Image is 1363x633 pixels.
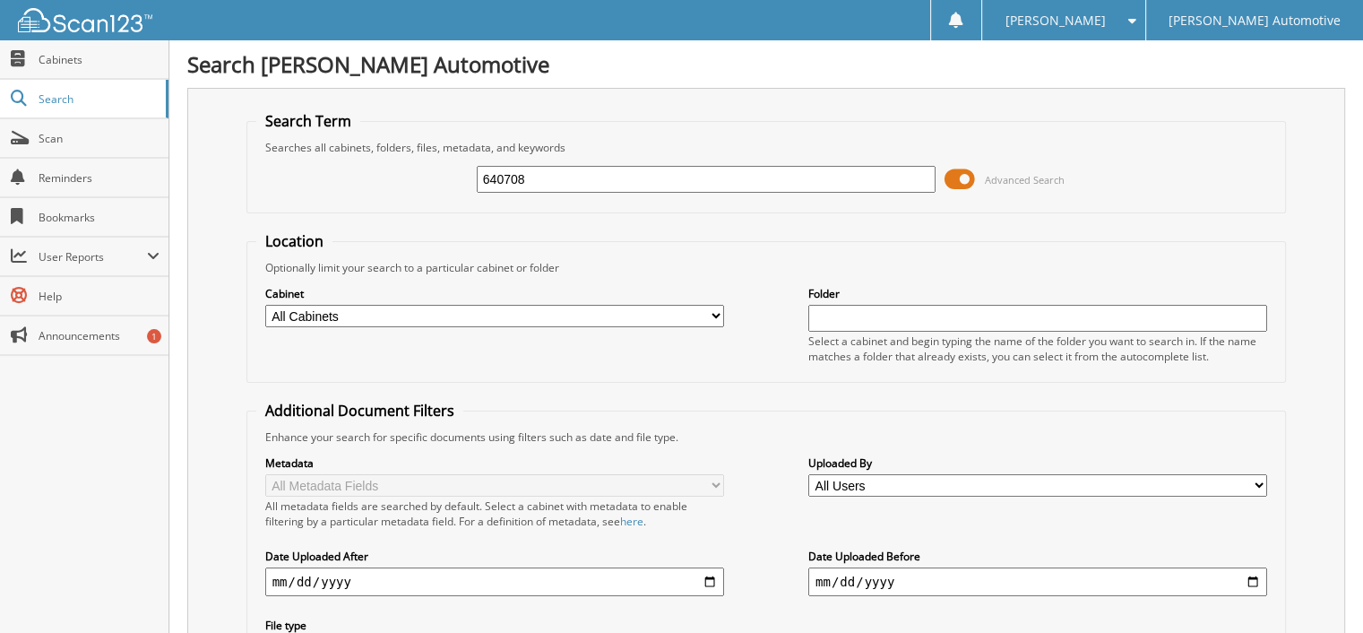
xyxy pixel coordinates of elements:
[256,140,1277,155] div: Searches all cabinets, folders, files, metadata, and keywords
[265,286,724,301] label: Cabinet
[265,499,724,529] div: All metadata fields are searched by default. Select a cabinet with metadata to enable filtering b...
[18,8,152,32] img: scan123-logo-white.svg
[39,289,160,304] span: Help
[256,260,1277,275] div: Optionally limit your search to a particular cabinet or folder
[147,329,161,343] div: 1
[265,549,724,564] label: Date Uploaded After
[39,52,160,67] span: Cabinets
[39,210,160,225] span: Bookmarks
[1169,15,1341,26] span: [PERSON_NAME] Automotive
[39,328,160,343] span: Announcements
[256,111,360,131] legend: Search Term
[39,131,160,146] span: Scan
[808,549,1267,564] label: Date Uploaded Before
[1005,15,1105,26] span: [PERSON_NAME]
[256,401,463,421] legend: Additional Document Filters
[187,49,1345,79] h1: Search [PERSON_NAME] Automotive
[985,173,1065,186] span: Advanced Search
[808,455,1267,471] label: Uploaded By
[265,568,724,596] input: start
[39,249,147,264] span: User Reports
[256,231,332,251] legend: Location
[808,568,1267,596] input: end
[808,286,1267,301] label: Folder
[39,170,160,186] span: Reminders
[265,618,724,633] label: File type
[620,514,643,529] a: here
[256,429,1277,445] div: Enhance your search for specific documents using filters such as date and file type.
[808,334,1267,364] div: Select a cabinet and begin typing the name of the folder you want to search in. If the name match...
[265,455,724,471] label: Metadata
[39,91,157,107] span: Search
